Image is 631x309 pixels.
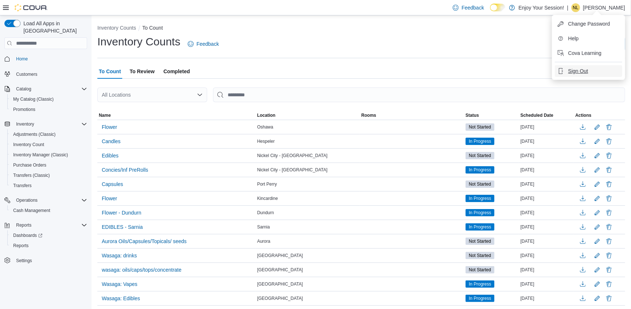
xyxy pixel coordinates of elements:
span: Edibles [102,152,119,159]
span: Kincardine [257,196,278,201]
button: Name [97,111,256,120]
button: Adjustments (Classic) [7,129,90,139]
a: Inventory Manager (Classic) [10,150,71,159]
span: Home [16,56,28,62]
button: Edit count details [593,179,602,190]
span: Adjustments (Classic) [13,131,56,137]
div: [DATE] [519,194,574,203]
button: Location [256,111,360,120]
p: [PERSON_NAME] [583,3,625,12]
button: Cova Learning [555,47,622,59]
button: Delete [605,265,613,274]
input: Dark Mode [490,4,505,11]
span: Flower [102,123,117,131]
span: Not Started [466,252,494,259]
button: Purchase Orders [7,160,90,170]
span: Scheduled Date [520,112,553,118]
button: Edit count details [593,122,602,133]
div: [DATE] [519,137,574,146]
a: Reports [10,241,31,250]
button: Edit count details [593,164,602,175]
div: [DATE] [519,151,574,160]
button: Delete [605,208,613,217]
button: Home [1,53,90,64]
span: Inventory Count [13,142,44,148]
span: Flower - Dundurn [102,209,141,216]
span: Sarnia [257,224,270,230]
span: In Progress [466,209,494,216]
span: [GEOGRAPHIC_DATA] [257,267,303,273]
span: Reports [16,222,31,228]
a: Home [13,55,31,63]
button: Open list of options [197,92,203,98]
button: Flower [99,193,120,204]
button: Customers [1,68,90,79]
span: Dundurn [257,210,274,216]
span: Wasaga: Edibles [102,295,140,302]
span: [GEOGRAPHIC_DATA] [257,281,303,287]
a: Feedback [450,0,487,15]
span: Aurora [257,238,270,244]
span: In Progress [466,280,494,288]
span: In Progress [466,223,494,231]
span: In Progress [466,138,494,145]
span: Change Password [568,20,610,27]
span: Capsules [102,180,123,188]
span: In Progress [466,195,494,202]
nav: Complex example [4,51,87,285]
span: Completed [164,64,190,79]
span: Not Started [469,152,491,159]
button: Edit count details [593,193,602,204]
button: My Catalog (Classic) [7,94,90,104]
button: Delete [605,280,613,288]
span: Cash Management [10,206,87,215]
span: In Progress [466,295,494,302]
button: Delete [605,237,613,246]
div: [DATE] [519,294,574,303]
button: Operations [13,196,41,205]
span: In Progress [469,224,491,230]
a: My Catalog (Classic) [10,95,57,104]
button: Catalog [1,84,90,94]
a: Cash Management [10,206,53,215]
span: Concies/Inf PreRolls [102,166,148,174]
div: [DATE] [519,251,574,260]
a: Feedback [185,37,222,51]
div: [DATE] [519,165,574,174]
button: Inventory [13,120,37,129]
button: Delete [605,151,613,160]
span: Cash Management [13,208,50,213]
span: Help [568,35,579,42]
div: [DATE] [519,280,574,288]
span: Operations [13,196,87,205]
span: Nickel City - [GEOGRAPHIC_DATA] [257,167,328,173]
p: | [567,3,568,12]
div: [DATE] [519,223,574,231]
button: Concies/Inf PreRolls [99,164,151,175]
span: Reports [10,241,87,250]
button: Delete [605,194,613,203]
button: Delete [605,251,613,260]
span: Not Started [469,124,491,130]
div: [DATE] [519,123,574,131]
button: Promotions [7,104,90,115]
a: Customers [13,70,40,79]
span: Sign Out [568,67,588,75]
span: Feedback [462,4,484,11]
a: Promotions [10,105,38,114]
span: [GEOGRAPHIC_DATA] [257,295,303,301]
span: Reports [13,221,87,230]
span: Flower [102,195,117,202]
button: Sign Out [555,65,622,77]
span: Transfers [10,181,87,190]
span: To Review [130,64,154,79]
span: Transfers (Classic) [13,172,50,178]
span: Inventory [13,120,87,129]
span: Customers [16,71,37,77]
a: Transfers [10,181,34,190]
span: Inventory Manager (Classic) [13,152,68,158]
button: Cash Management [7,205,90,216]
a: Dashboards [7,230,90,241]
span: Inventory Manager (Classic) [10,150,87,159]
span: NL [573,3,578,12]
